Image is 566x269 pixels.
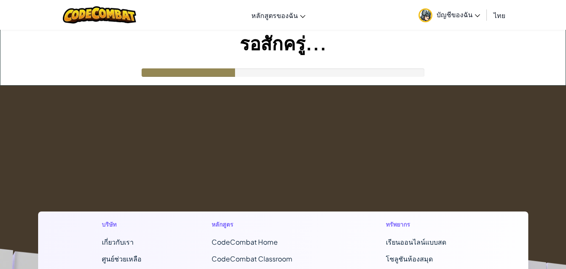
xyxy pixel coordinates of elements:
[414,2,484,28] a: บัญชีของฉัน
[212,254,292,263] a: CodeCombat Classroom
[212,238,278,246] span: CodeCombat Home
[102,238,134,246] a: เกี่ยวกับเรา
[102,220,142,229] h1: บริษัท
[386,254,433,263] a: โซลูชันห้องสมุด
[386,220,464,229] h1: ทรัพยากร
[386,238,446,246] a: เรียนออนไลน์แบบสด
[251,11,298,20] span: หลักสูตรของฉัน
[489,4,509,26] a: ไทย
[494,11,505,20] span: ไทย
[212,220,316,229] h1: หลักสูตร
[247,4,310,26] a: หลักสูตรของฉัน
[419,8,432,22] img: avatar
[63,6,136,24] img: CodeCombat logo
[102,254,142,263] a: ศูนย์ช่วยเหลือ
[0,30,566,56] h1: รอสักครู่...
[437,10,480,19] span: บัญชีของฉัน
